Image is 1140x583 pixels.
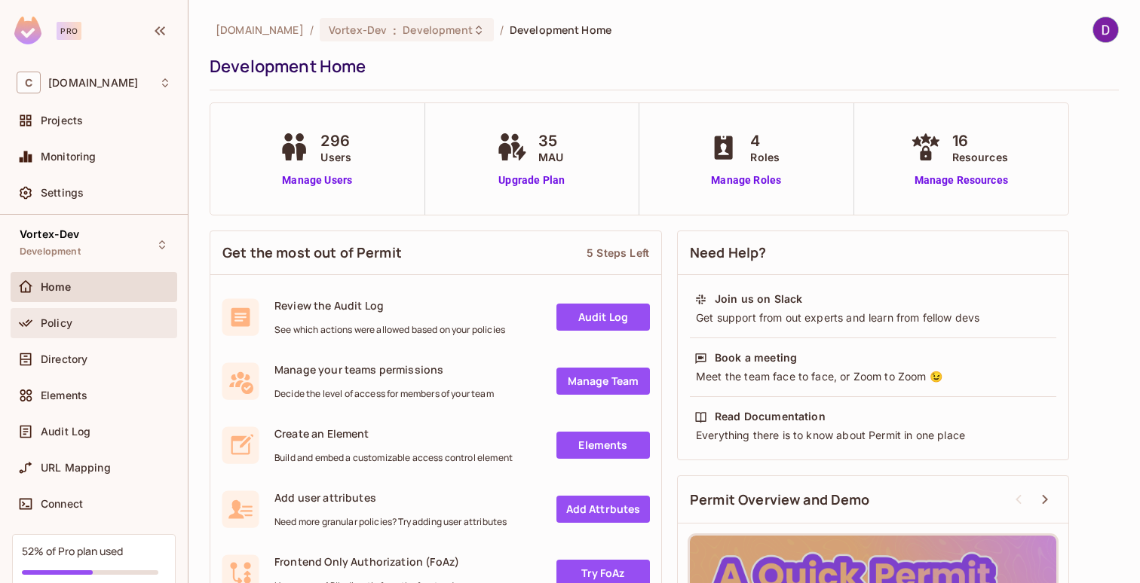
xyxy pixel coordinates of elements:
span: 296 [320,130,351,152]
span: 35 [538,130,563,152]
div: Get support from out experts and learn from fellow devs [694,310,1052,325]
a: Upgrade Plan [493,172,571,188]
span: Frontend Only Authorization (FoAz) [274,554,459,569]
span: Development Home [510,23,611,37]
span: Development [20,246,81,258]
span: 16 [952,130,1008,152]
div: Join us on Slack [715,291,802,307]
span: Policy [41,317,72,329]
div: 5 Steps Left [587,246,649,260]
span: Permit Overview and Demo [690,490,870,509]
span: Settings [41,187,84,199]
span: Manage your teams permissions [274,362,494,377]
span: Monitoring [41,151,97,163]
img: Dave Xiong [1093,17,1118,42]
div: Development Home [210,55,1111,78]
li: / [310,23,314,37]
span: Users [320,149,351,165]
div: 52% of Pro plan used [22,544,123,558]
span: the active workspace [216,23,304,37]
span: Create an Element [274,426,513,441]
span: Decide the level of access for members of your team [274,388,494,400]
span: : [392,24,397,36]
a: Manage Users [275,172,359,188]
span: Add user attributes [274,490,507,505]
span: Roles [750,149,780,165]
li: / [500,23,504,37]
img: SReyMgAAAABJRU5ErkJggg== [14,17,41,44]
span: Directory [41,353,87,365]
div: Read Documentation [715,409,826,424]
a: Elements [556,432,650,459]
span: Vortex-Dev [20,228,80,240]
span: Resources [952,149,1008,165]
div: Everything there is to know about Permit in one place [694,428,1052,443]
span: Need Help? [690,243,767,262]
span: 4 [750,130,780,152]
span: MAU [538,149,563,165]
span: Build and embed a customizable access control element [274,452,513,464]
span: Audit Log [41,426,90,438]
span: Get the most out of Permit [222,243,402,262]
div: Pro [57,22,81,40]
span: C [17,72,41,93]
span: Connect [41,498,83,510]
span: URL Mapping [41,462,111,474]
span: Vortex-Dev [329,23,387,37]
div: Meet the team face to face, or Zoom to Zoom 😉 [694,369,1052,384]
a: Audit Log [556,304,650,331]
span: See which actions were allowed based on your policies [274,324,505,336]
span: Need more granular policies? Try adding user attributes [274,516,507,528]
span: Development [403,23,472,37]
span: Review the Audit Log [274,298,505,313]
a: Manage Team [556,368,650,395]
div: Book a meeting [715,350,797,365]
span: Projects [41,114,83,127]
span: Elements [41,389,87,401]
span: Home [41,281,72,293]
span: Workspace: consoleconnect.com [48,77,138,89]
a: Manage Resources [907,172,1016,188]
a: Add Attrbutes [556,496,650,523]
a: Manage Roles [705,172,787,188]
